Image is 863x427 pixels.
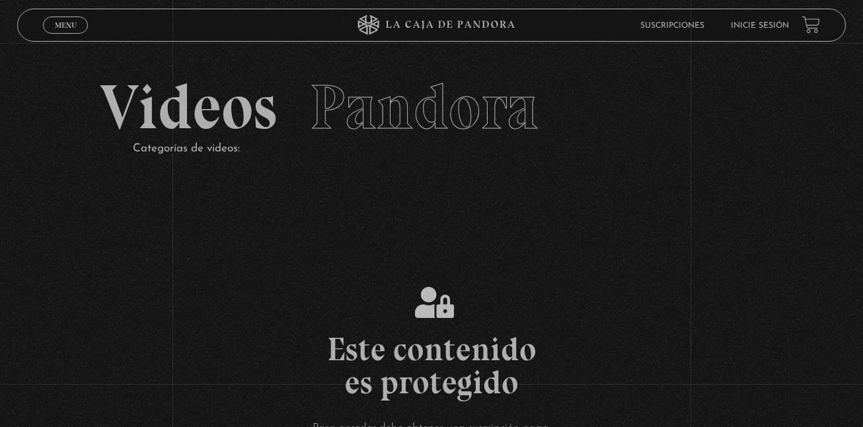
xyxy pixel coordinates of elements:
a: View your shopping cart [802,16,820,34]
span: Menu [55,21,77,29]
span: Pandora [310,69,539,145]
a: Inicie sesión [731,22,789,30]
h2: Videos [100,76,763,139]
p: Categorías de videos: [133,139,763,159]
span: Cerrar [50,32,81,42]
a: Suscripciones [640,22,704,30]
